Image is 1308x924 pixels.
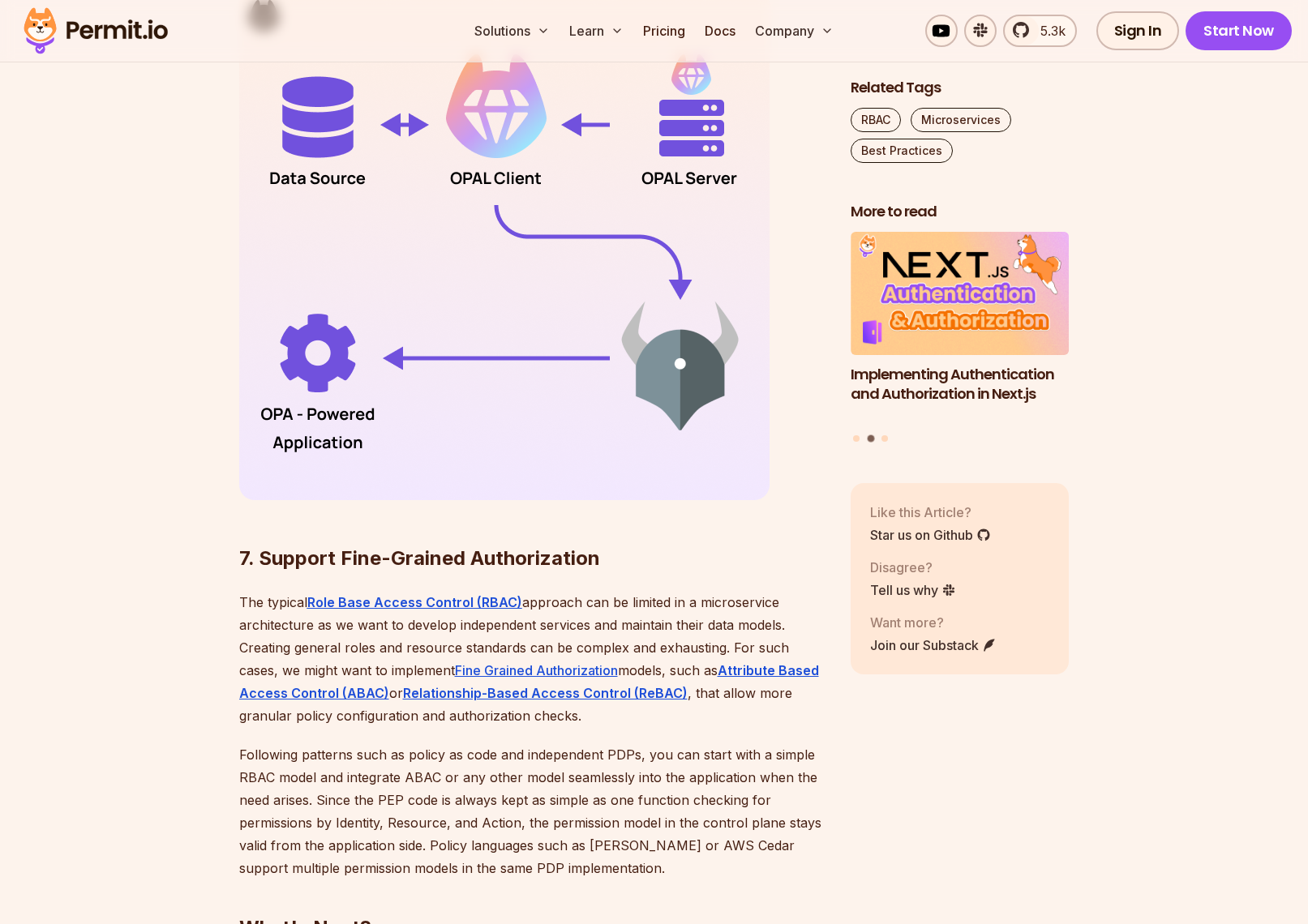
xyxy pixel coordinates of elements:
button: Go to slide 2 [867,434,874,442]
a: Fine Grained Authorization [455,662,618,678]
button: Solutions [468,15,556,47]
a: Relationship-Based Access Control (ReBAC) [403,685,688,701]
span: 5.3k [1031,21,1066,41]
button: Go to slide 1 [853,434,860,441]
a: Docs [698,15,742,47]
div: Posts [851,232,1070,444]
h2: More to read [851,202,1070,222]
a: Role Base Access Control (RBAC) [307,594,522,610]
h3: Implementing Authentication and Authorization in Next.js [851,364,1070,404]
a: Join our Substack [870,635,997,654]
a: Microservices [911,108,1011,132]
a: Pricing [637,15,692,47]
h2: Related Tags [851,78,1070,98]
img: Implementing Authentication and Authorization in Next.js [851,232,1070,355]
img: Permit logo [16,3,175,58]
button: Company [748,15,840,47]
h2: 7. Support Fine-Grained Authorization [239,481,825,571]
li: 2 of 3 [851,232,1070,425]
p: Want more? [870,612,997,631]
a: Start Now [1186,11,1292,50]
button: Learn [563,15,630,47]
a: Best Practices [851,139,953,163]
button: Go to slide 3 [881,434,888,441]
a: Implementing Authentication and Authorization in Next.jsImplementing Authentication and Authoriza... [851,232,1070,425]
a: 5.3k [1003,15,1077,47]
a: Tell us why [870,580,956,599]
p: Following patterns such as policy as code and independent PDPs, you can start with a simple RBAC ... [239,743,825,879]
p: The typical approach can be limited in a microservice architecture as we want to develop independ... [239,591,825,727]
p: Like this Article? [870,502,991,521]
a: Sign In [1096,11,1180,50]
p: Disagree? [870,557,956,576]
a: Star us on Github [870,524,991,544]
a: RBAC [851,108,901,132]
